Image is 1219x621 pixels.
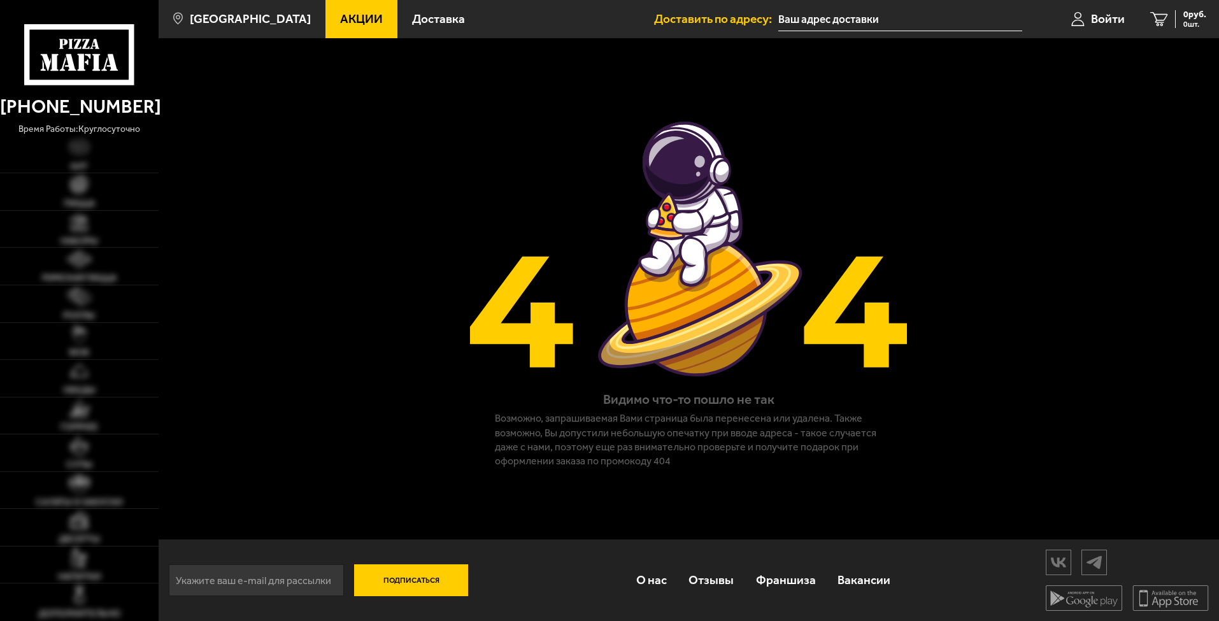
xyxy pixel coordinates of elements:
[1183,10,1206,19] span: 0 руб.
[1082,551,1106,573] img: tg
[625,559,678,601] a: О нас
[603,390,774,408] h1: Видимо что-то пошло не так
[412,13,465,25] span: Доставка
[340,13,383,25] span: Акции
[70,162,88,171] span: Хит
[66,460,92,469] span: Супы
[64,199,95,208] span: Пицца
[1183,20,1206,28] span: 0 шт.
[827,559,901,601] a: Вакансии
[466,113,911,386] img: Страница не найдена
[38,609,120,618] span: Дополнительно
[678,559,745,601] a: Отзывы
[61,236,98,246] span: Наборы
[36,497,122,507] span: Салаты и закуски
[1046,551,1071,573] img: vk
[63,385,96,395] span: Обеды
[61,422,98,432] span: Горячее
[354,564,468,596] button: Подписаться
[190,13,311,25] span: [GEOGRAPHIC_DATA]
[69,348,90,357] span: WOK
[778,8,1022,31] input: Ваш адрес доставки
[495,411,883,468] p: Возможно, запрашиваемая Вами страница была перенесена или удалена. Также возможно, Вы допустили н...
[58,572,101,582] span: Напитки
[59,534,100,544] span: Десерты
[169,564,344,596] input: Укажите ваш e-mail для рассылки
[42,273,117,283] span: Римская пицца
[63,311,95,320] span: Роллы
[1091,13,1125,25] span: Войти
[745,559,827,601] a: Франшиза
[654,13,778,25] span: Доставить по адресу:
